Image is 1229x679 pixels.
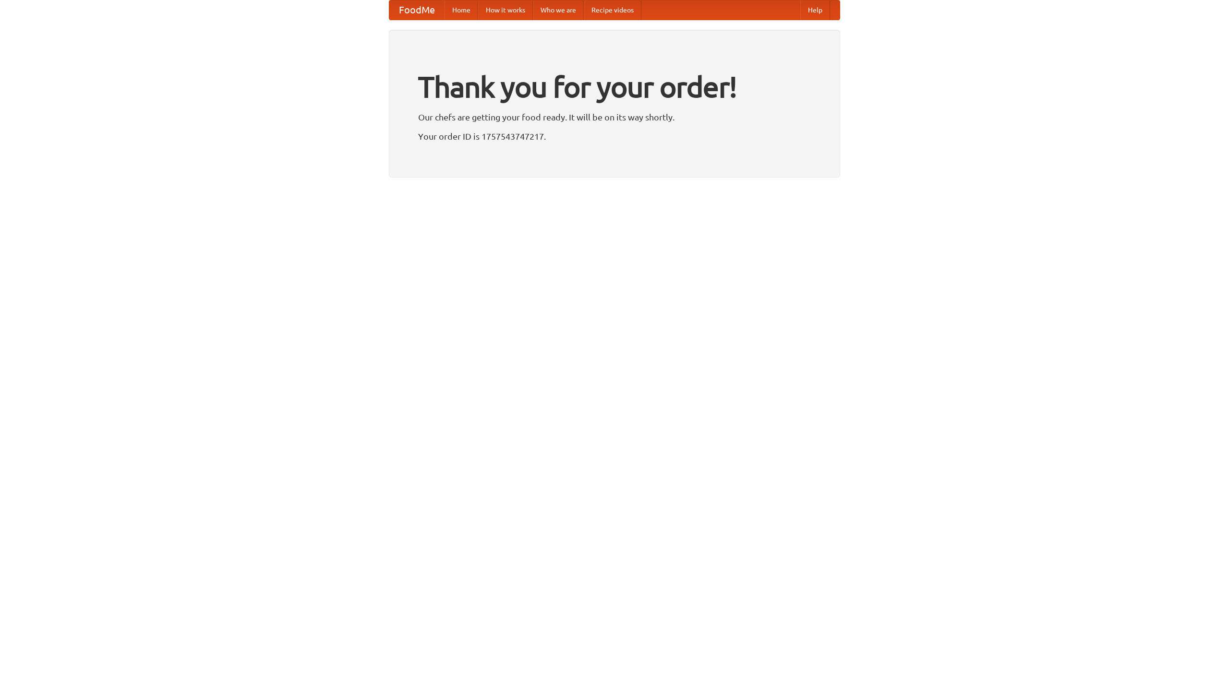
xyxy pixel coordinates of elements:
a: Help [800,0,830,20]
a: FoodMe [389,0,445,20]
a: How it works [478,0,533,20]
a: Who we are [533,0,584,20]
a: Home [445,0,478,20]
p: Your order ID is 1757543747217. [418,129,811,143]
a: Recipe videos [584,0,641,20]
p: Our chefs are getting your food ready. It will be on its way shortly. [418,110,811,124]
h1: Thank you for your order! [418,64,811,110]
